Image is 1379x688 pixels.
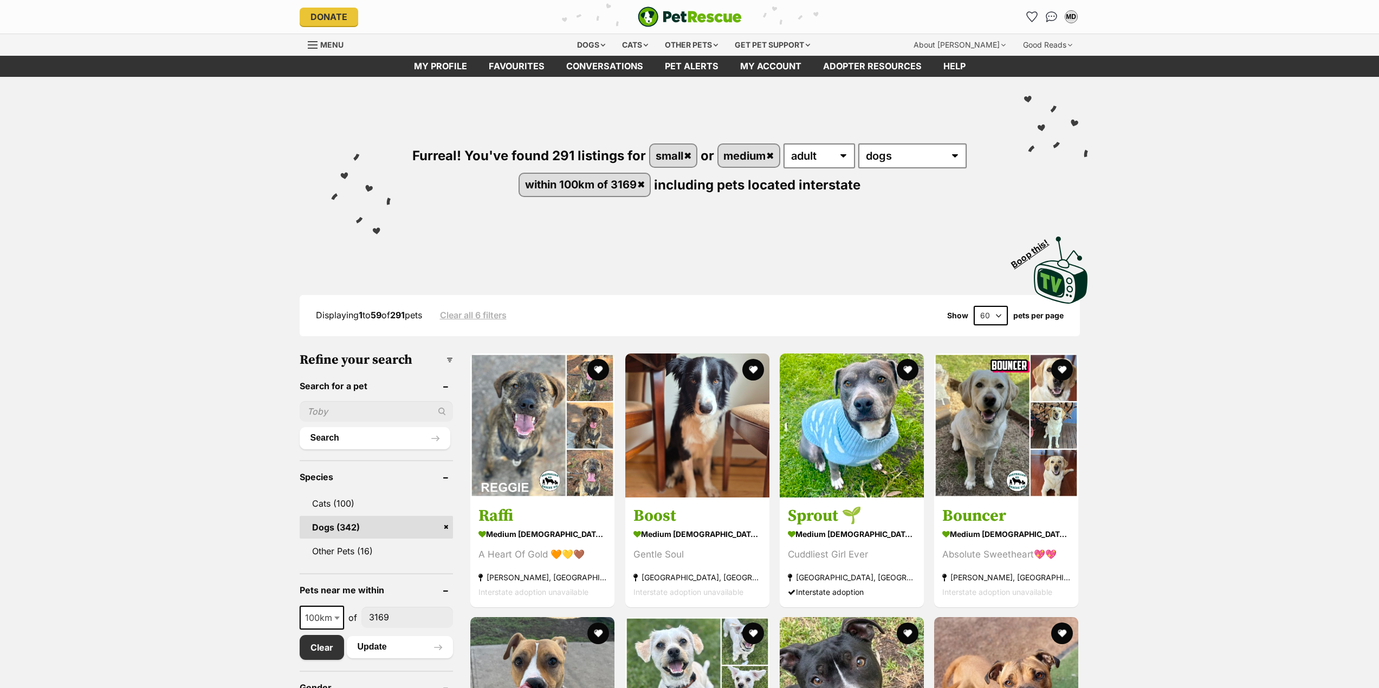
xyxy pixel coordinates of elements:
[727,34,818,56] div: Get pet support
[308,34,351,54] a: Menu
[788,569,916,584] strong: [GEOGRAPHIC_DATA], [GEOGRAPHIC_DATA]
[1013,311,1064,320] label: pets per page
[300,606,344,630] span: 100km
[638,6,742,27] img: logo-e224e6f780fb5917bec1dbf3a21bbac754714ae5b6737aabdf751b685950b380.svg
[359,310,362,320] strong: 1
[300,381,454,391] header: Search for a pet
[300,585,454,595] header: Pets near me within
[625,497,769,607] a: Boost medium [DEMOGRAPHIC_DATA] Dog Gentle Soul [GEOGRAPHIC_DATA], [GEOGRAPHIC_DATA] Interstate a...
[633,569,761,584] strong: [GEOGRAPHIC_DATA], [GEOGRAPHIC_DATA]
[780,497,924,607] a: Sprout 🌱 medium [DEMOGRAPHIC_DATA] Dog Cuddliest Girl Ever [GEOGRAPHIC_DATA], [GEOGRAPHIC_DATA] I...
[300,472,454,482] header: Species
[942,526,1070,541] strong: medium [DEMOGRAPHIC_DATA] Dog
[942,547,1070,561] div: Absolute Sweetheart💖💖
[371,310,381,320] strong: 59
[300,352,454,368] h3: Refine your search
[897,359,918,381] button: favourite
[906,34,1013,56] div: About [PERSON_NAME]
[934,497,1078,607] a: Bouncer medium [DEMOGRAPHIC_DATA] Dog Absolute Sweetheart💖💖 [PERSON_NAME], [GEOGRAPHIC_DATA] Inte...
[300,492,454,515] a: Cats (100)
[933,56,976,77] a: Help
[1043,8,1060,25] a: Conversations
[1063,8,1080,25] button: My account
[701,148,714,163] span: or
[478,526,606,541] strong: medium [DEMOGRAPHIC_DATA] Dog
[1052,623,1073,644] button: favourite
[569,34,613,56] div: Dogs
[729,56,812,77] a: My account
[742,359,764,381] button: favourite
[478,56,555,77] a: Favourites
[300,427,451,449] button: Search
[633,587,743,596] span: Interstate adoption unavailable
[1034,227,1088,306] a: Boop this!
[780,353,924,497] img: Sprout 🌱 - Shar Pei x Staffordshire Bull Terrier Dog
[657,34,726,56] div: Other pets
[633,505,761,526] h3: Boost
[403,56,478,77] a: My profile
[300,516,454,539] a: Dogs (342)
[633,547,761,561] div: Gentle Soul
[812,56,933,77] a: Adopter resources
[742,623,764,644] button: favourite
[588,623,610,644] button: favourite
[633,526,761,541] strong: medium [DEMOGRAPHIC_DATA] Dog
[300,635,344,660] a: Clear
[654,176,860,192] span: including pets located interstate
[638,6,742,27] a: PetRescue
[316,310,422,320] span: Displaying to of pets
[1024,8,1080,25] ul: Account quick links
[301,610,343,625] span: 100km
[1024,8,1041,25] a: Favourites
[300,8,358,26] a: Donate
[555,56,654,77] a: conversations
[650,145,696,167] a: small
[1066,11,1077,22] div: MD
[942,505,1070,526] h3: Bouncer
[588,359,610,381] button: favourite
[478,547,606,561] div: A Heart Of Gold 🧡💛🤎
[440,310,507,320] a: Clear all 6 filters
[1009,231,1059,270] span: Boop this!
[412,148,646,163] span: Furreal! You've found 291 listings for
[470,497,614,607] a: Raffi medium [DEMOGRAPHIC_DATA] Dog A Heart Of Gold 🧡💛🤎 [PERSON_NAME], [GEOGRAPHIC_DATA] Intersta...
[361,607,454,627] input: postcode
[1046,11,1057,22] img: chat-41dd97257d64d25036548639549fe6c8038ab92f7586957e7f3b1b290dea8141.svg
[654,56,729,77] a: Pet alerts
[788,584,916,599] div: Interstate adoption
[942,569,1070,584] strong: [PERSON_NAME], [GEOGRAPHIC_DATA]
[718,145,779,167] a: medium
[348,611,357,624] span: of
[320,40,344,49] span: Menu
[947,311,968,320] span: Show
[478,505,606,526] h3: Raffi
[934,353,1078,497] img: Bouncer - Golden Retriever Dog
[390,310,405,320] strong: 291
[788,547,916,561] div: Cuddliest Girl Ever
[788,526,916,541] strong: medium [DEMOGRAPHIC_DATA] Dog
[897,623,918,644] button: favourite
[1034,237,1088,304] img: PetRescue TV logo
[347,636,454,658] button: Update
[788,505,916,526] h3: Sprout 🌱
[470,353,614,497] img: Raffi - Nova Scotia Duck Tolling Retriever Dog
[478,569,606,584] strong: [PERSON_NAME], [GEOGRAPHIC_DATA]
[1015,34,1080,56] div: Good Reads
[300,401,454,422] input: Toby
[942,587,1052,596] span: Interstate adoption unavailable
[614,34,656,56] div: Cats
[520,174,650,196] a: within 100km of 3169
[1052,359,1073,381] button: favourite
[478,587,588,596] span: Interstate adoption unavailable
[625,353,769,497] img: Boost - Border Collie Dog
[300,540,454,562] a: Other Pets (16)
